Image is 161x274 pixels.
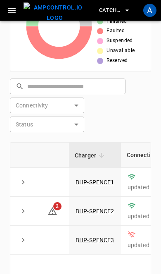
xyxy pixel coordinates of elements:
[97,6,120,15] span: Catch-all
[94,2,134,19] button: Catch-all
[17,205,29,217] button: expand row
[143,4,156,17] div: profile-icon
[47,207,57,214] a: 2
[107,27,125,35] span: Faulted
[107,37,133,45] span: Suspended
[107,47,135,55] span: Unavailable
[75,150,107,160] span: Charger
[17,176,29,188] button: expand row
[24,2,86,23] img: ampcontrol.io logo
[76,208,114,214] a: BHP-SPENCE2
[76,237,114,243] a: BHP-SPENCE3
[107,17,127,26] span: Finished
[76,179,114,186] a: BHP-SPENCE1
[107,57,128,65] span: Reserved
[17,234,29,246] button: expand row
[53,202,62,210] span: 2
